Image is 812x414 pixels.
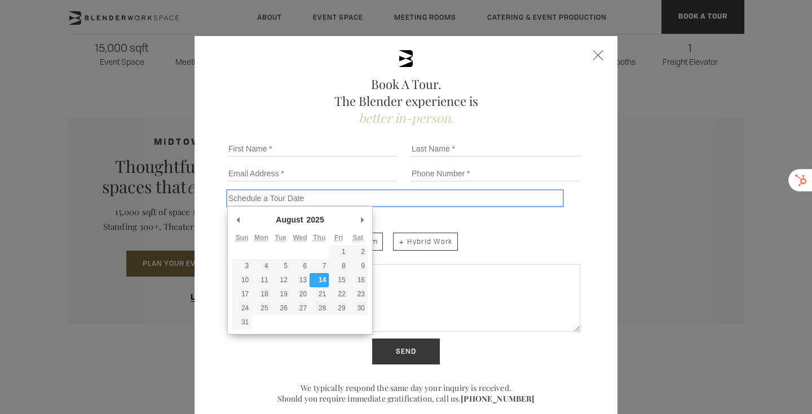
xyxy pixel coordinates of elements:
abbr: Thursday [313,234,325,242]
abbr: Friday [334,234,343,242]
p: We typically respond the same day your inquiry is received. [223,382,589,393]
button: 30 [348,301,368,315]
button: 27 [290,301,310,315]
button: 4 [251,259,271,273]
button: 5 [271,259,290,273]
button: 28 [310,301,329,315]
div: Close form [593,50,603,60]
button: 22 [329,287,348,301]
abbr: Monday [254,234,268,242]
abbr: Tuesday [275,234,286,242]
input: Last Name * [411,141,580,157]
button: 14 [310,273,329,287]
p: Should you require immediate gratification, call us. [223,393,589,404]
button: 17 [232,287,251,301]
button: 6 [290,259,310,273]
input: Phone Number * [411,166,580,181]
button: Next Month [356,211,368,228]
button: 1 [329,245,348,259]
span: better in-person. [359,109,454,126]
button: 15 [329,273,348,287]
span: Hybrid Work [393,233,457,251]
button: 10 [232,273,251,287]
input: Send [372,339,440,364]
div: 2025 [305,211,326,228]
button: 19 [271,287,290,301]
button: 20 [290,287,310,301]
button: 12 [271,273,290,287]
button: 16 [348,273,368,287]
button: 23 [348,287,368,301]
input: Email Address * [227,166,397,181]
input: First Name * [227,141,397,157]
button: 21 [310,287,329,301]
div: Chat Widget [756,360,812,414]
button: 13 [290,273,310,287]
button: 9 [348,259,368,273]
abbr: Wednesday [293,234,307,242]
button: 25 [251,301,271,315]
button: 8 [329,259,348,273]
abbr: Sunday [236,234,249,242]
button: 2 [348,245,368,259]
button: 24 [232,301,251,315]
a: [PHONE_NUMBER] [461,393,535,404]
button: Previous Month [232,211,244,228]
button: 31 [232,315,251,330]
button: 7 [310,259,329,273]
h2: Book A Tour. The Blender experience is [223,75,589,126]
div: August [274,211,304,228]
button: 18 [251,287,271,301]
button: 26 [271,301,290,315]
abbr: Saturday [353,234,364,242]
button: 3 [232,259,251,273]
iframe: To enrich screen reader interactions, please activate Accessibility in Grammarly extension settings [756,360,812,414]
input: Schedule a Tour Date [227,190,563,206]
button: 29 [329,301,348,315]
button: 11 [251,273,271,287]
